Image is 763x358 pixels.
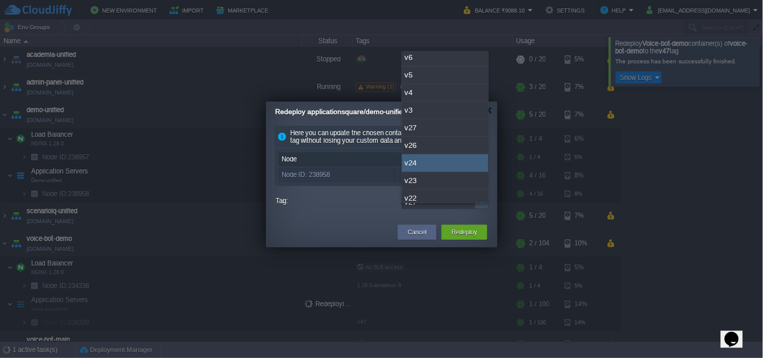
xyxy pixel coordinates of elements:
span: Redeploy applicationsquare/demo-unified containers [275,108,442,116]
div: v26 [402,137,488,154]
div: v27 [395,168,485,182]
div: Node [279,153,394,166]
iframe: chat widget [721,318,753,348]
div: v23 [402,172,488,190]
div: Tag [395,153,485,166]
button: Cancel [408,227,427,237]
div: v5 [402,66,488,84]
div: v3 [402,102,488,119]
div: v4 [402,84,488,102]
label: Tag: [276,195,399,207]
button: Redeploy [452,227,477,237]
div: v24 [402,154,488,172]
div: Node ID: 238958 [279,168,394,182]
div: v22 [402,190,488,207]
div: v27 [402,119,488,137]
div: Here you can update the chosen containers to another template tag without losing your custom data... [275,126,489,148]
div: v6 [402,49,488,66]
